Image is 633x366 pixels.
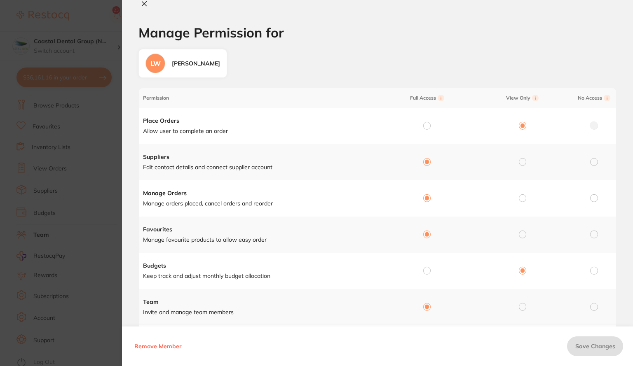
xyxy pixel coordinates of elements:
[143,200,377,208] p: Manage orders placed, cancel orders and reorder
[143,153,377,161] h4: Suppliers
[143,189,377,198] h4: Manage Orders
[143,298,377,306] h4: Team
[132,336,184,356] button: Remove Member
[143,308,377,317] p: Invite and manage team members
[172,60,220,68] div: [PERSON_NAME]
[143,127,377,135] p: Allow user to complete an order
[143,226,377,234] h4: Favourites
[143,95,377,101] span: Permission
[143,163,377,172] p: Edit contact details and connect supplier account
[145,54,165,73] div: LW
[382,95,473,101] span: Full Access
[134,343,182,350] span: Remove Member
[143,236,377,244] p: Manage favourite products to allow easy order
[567,336,623,356] button: Save Changes
[138,25,617,40] h1: Manage Permission for
[572,95,616,101] span: No Access
[143,262,377,270] h4: Budgets
[143,272,377,280] p: Keep track and adjust monthly budget allocation
[143,117,377,125] h4: Place Orders
[575,343,615,350] span: Save Changes
[477,95,568,101] span: View Only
